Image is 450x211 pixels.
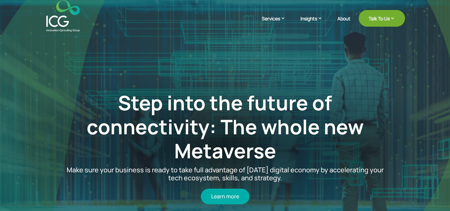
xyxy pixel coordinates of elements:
a: Services [262,15,292,32]
a: About [337,16,350,32]
p: Make sure your business is ready to take full advantage of [DATE] digital economy by accelerating... [59,166,391,182]
a: Talk To Us [359,10,405,27]
a: Insights [300,15,329,32]
iframe: Chat Widget [339,139,450,211]
a: Learn more [201,189,249,204]
a: Step into the future of connectivity: The whole new Metaverse [87,89,364,164]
